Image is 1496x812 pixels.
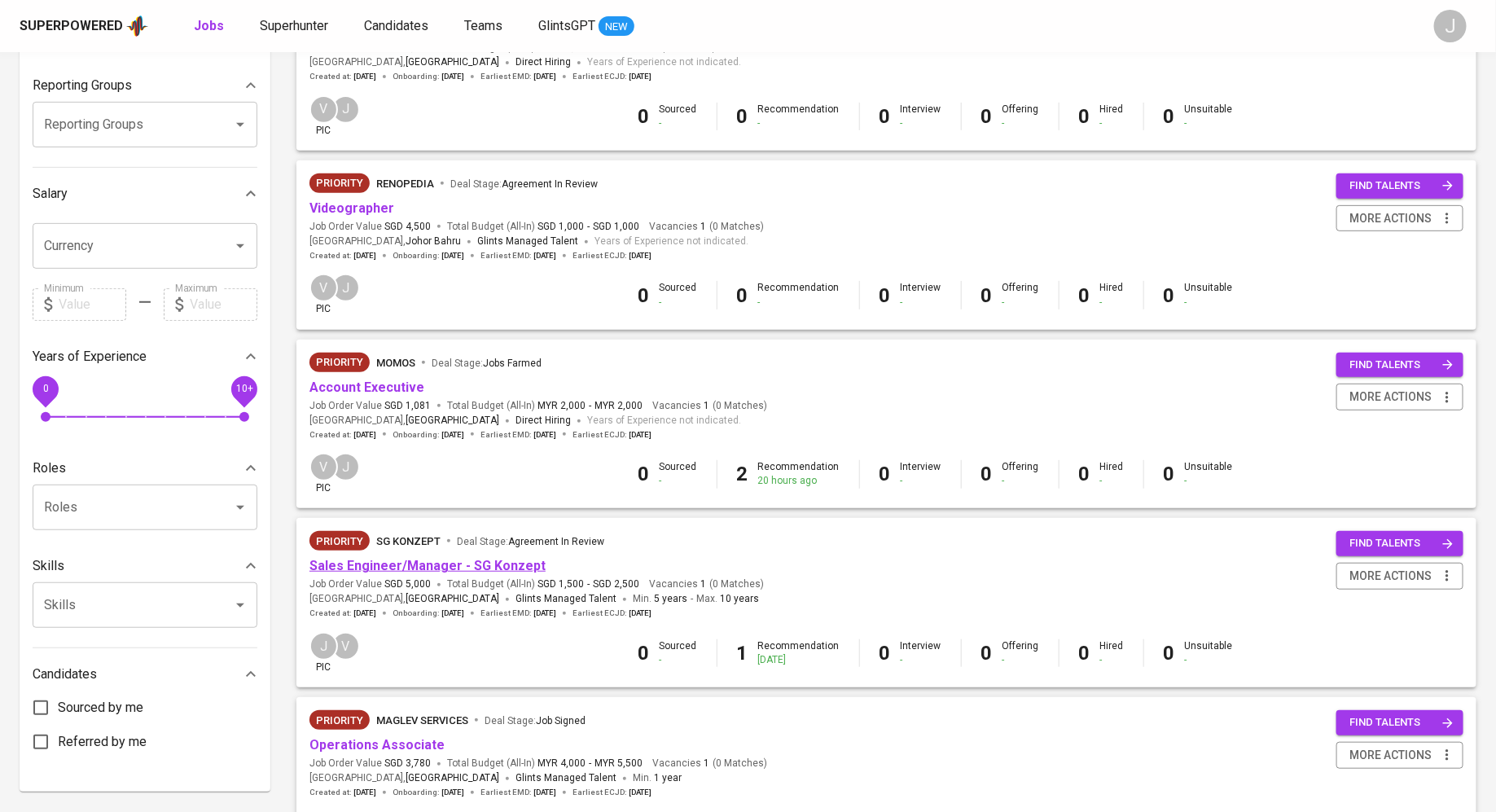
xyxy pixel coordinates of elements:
[33,556,64,576] p: Skills
[480,250,556,261] span: Earliest EMD :
[758,281,840,309] div: Recommendation
[1349,208,1432,229] span: more actions
[406,234,461,250] span: Johor Bahru
[1164,105,1175,128] b: 0
[457,536,604,547] span: Deal Stage :
[594,757,643,770] span: MYR 5,500
[406,413,499,429] span: [GEOGRAPHIC_DATA]
[758,639,840,667] div: Recommendation
[654,593,687,604] span: 5 years
[981,105,993,128] b: 0
[1185,103,1233,130] div: Unsuitable
[1185,116,1233,130] div: -
[229,235,252,257] button: Open
[1349,713,1454,732] span: find talents
[698,577,706,591] span: 1
[33,178,257,210] div: Salary
[309,399,431,413] span: Job Order Value
[1336,205,1463,232] button: more actions
[309,710,370,730] div: New Job received from Demand Team
[533,71,556,82] span: [DATE]
[309,453,338,495] div: pic
[508,536,604,547] span: Agreement In Review
[229,496,252,519] button: Open
[1185,281,1233,309] div: Unsuitable
[464,16,506,37] a: Teams
[376,357,415,369] span: Momos
[880,284,891,307] b: 0
[33,76,132,95] p: Reporting Groups
[480,71,556,82] span: Earliest EMD :
[901,460,941,488] div: Interview
[441,608,464,619] span: [DATE]
[58,732,147,752] span: Referred by me
[309,95,338,124] div: V
[309,175,370,191] span: Priority
[309,354,370,371] span: Priority
[480,608,556,619] span: Earliest EMD :
[1185,639,1233,667] div: Unsuitable
[309,71,376,82] span: Created at :
[384,757,431,770] span: SGD 3,780
[447,757,643,770] span: Total Budget (All-In)
[1100,639,1124,667] div: Hired
[309,55,499,71] span: [GEOGRAPHIC_DATA] ,
[880,105,891,128] b: 0
[1002,653,1039,667] div: -
[537,220,584,234] span: SGD 1,000
[393,71,464,82] span: Onboarding :
[1002,460,1039,488] div: Offering
[758,116,840,130] div: -
[309,250,376,261] span: Created at :
[309,95,338,138] div: pic
[629,787,651,798] span: [DATE]
[1336,531,1463,556] button: find talents
[384,577,431,591] span: SGD 5,000
[450,178,598,190] span: Deal Stage :
[538,16,634,37] a: GlintsGPT NEW
[1002,639,1039,667] div: Offering
[309,608,376,619] span: Created at :
[737,463,748,485] b: 2
[1349,745,1432,766] span: more actions
[758,460,840,488] div: Recommendation
[42,383,48,394] span: 0
[660,460,697,488] div: Sourced
[901,474,941,488] div: -
[1185,474,1233,488] div: -
[384,220,431,234] span: SGD 4,500
[126,14,148,38] img: app logo
[441,250,464,261] span: [DATE]
[309,533,370,550] span: Priority
[737,105,748,128] b: 0
[33,69,257,102] div: Reporting Groups
[1002,474,1039,488] div: -
[58,698,143,718] span: Sourced by me
[33,550,257,582] div: Skills
[737,284,748,307] b: 0
[331,453,360,481] div: J
[447,577,639,591] span: Total Budget (All-In)
[190,288,257,321] input: Value
[515,593,616,604] span: Glints Managed Talent
[393,250,464,261] span: Onboarding :
[660,474,697,488] div: -
[901,639,941,667] div: Interview
[406,591,499,608] span: [GEOGRAPHIC_DATA]
[309,757,431,770] span: Job Order Value
[901,116,941,130] div: -
[483,358,542,369] span: Jobs Farmed
[515,56,571,68] span: Direct Hiring
[20,14,148,38] a: Superpoweredapp logo
[364,16,432,37] a: Candidates
[629,608,651,619] span: [DATE]
[1336,384,1463,410] button: more actions
[587,220,590,234] span: -
[309,558,546,573] a: Sales Engineer/Manager - SG Konzept
[594,399,643,413] span: MYR 2,000
[1100,653,1124,667] div: -
[1002,281,1039,309] div: Offering
[20,17,123,36] div: Superpowered
[260,16,331,37] a: Superhunter
[406,770,499,787] span: [GEOGRAPHIC_DATA]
